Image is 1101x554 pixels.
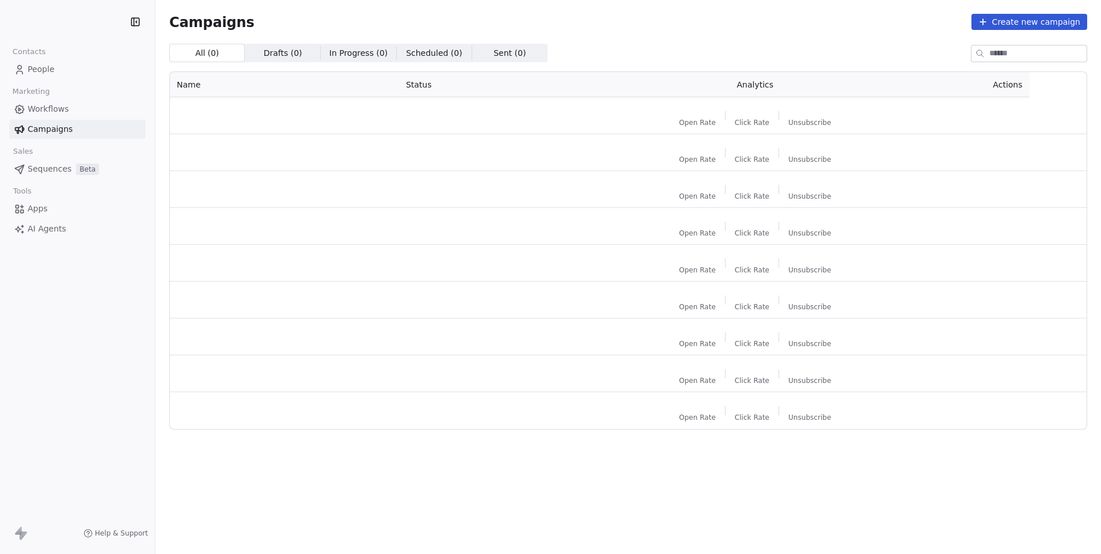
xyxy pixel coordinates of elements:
[9,199,146,218] a: Apps
[28,163,71,175] span: Sequences
[679,229,716,238] span: Open Rate
[679,413,716,422] span: Open Rate
[788,302,831,312] span: Unsubscribe
[735,302,769,312] span: Click Rate
[971,14,1087,30] button: Create new campaign
[608,72,902,97] th: Analytics
[76,164,99,175] span: Beta
[679,192,716,201] span: Open Rate
[788,413,831,422] span: Unsubscribe
[406,47,462,59] span: Scheduled ( 0 )
[7,83,55,100] span: Marketing
[493,47,526,59] span: Sent ( 0 )
[329,47,388,59] span: In Progress ( 0 )
[264,47,302,59] span: Drafts ( 0 )
[7,43,51,60] span: Contacts
[735,229,769,238] span: Click Rate
[788,155,831,164] span: Unsubscribe
[788,339,831,348] span: Unsubscribe
[83,529,148,538] a: Help & Support
[28,223,66,235] span: AI Agents
[679,118,716,127] span: Open Rate
[399,72,608,97] th: Status
[735,265,769,275] span: Click Rate
[9,60,146,79] a: People
[788,229,831,238] span: Unsubscribe
[679,155,716,164] span: Open Rate
[8,183,36,200] span: Tools
[9,160,146,179] a: SequencesBeta
[9,219,146,238] a: AI Agents
[9,100,146,119] a: Workflows
[788,376,831,385] span: Unsubscribe
[28,103,69,115] span: Workflows
[9,120,146,139] a: Campaigns
[8,143,38,160] span: Sales
[679,376,716,385] span: Open Rate
[902,72,1029,97] th: Actions
[679,339,716,348] span: Open Rate
[28,123,73,135] span: Campaigns
[788,118,831,127] span: Unsubscribe
[28,203,48,215] span: Apps
[679,302,716,312] span: Open Rate
[735,339,769,348] span: Click Rate
[788,192,831,201] span: Unsubscribe
[735,118,769,127] span: Click Rate
[28,63,55,75] span: People
[735,192,769,201] span: Click Rate
[735,413,769,422] span: Click Rate
[735,155,769,164] span: Click Rate
[788,265,831,275] span: Unsubscribe
[169,14,255,30] span: Campaigns
[170,72,399,97] th: Name
[679,265,716,275] span: Open Rate
[735,376,769,385] span: Click Rate
[95,529,148,538] span: Help & Support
